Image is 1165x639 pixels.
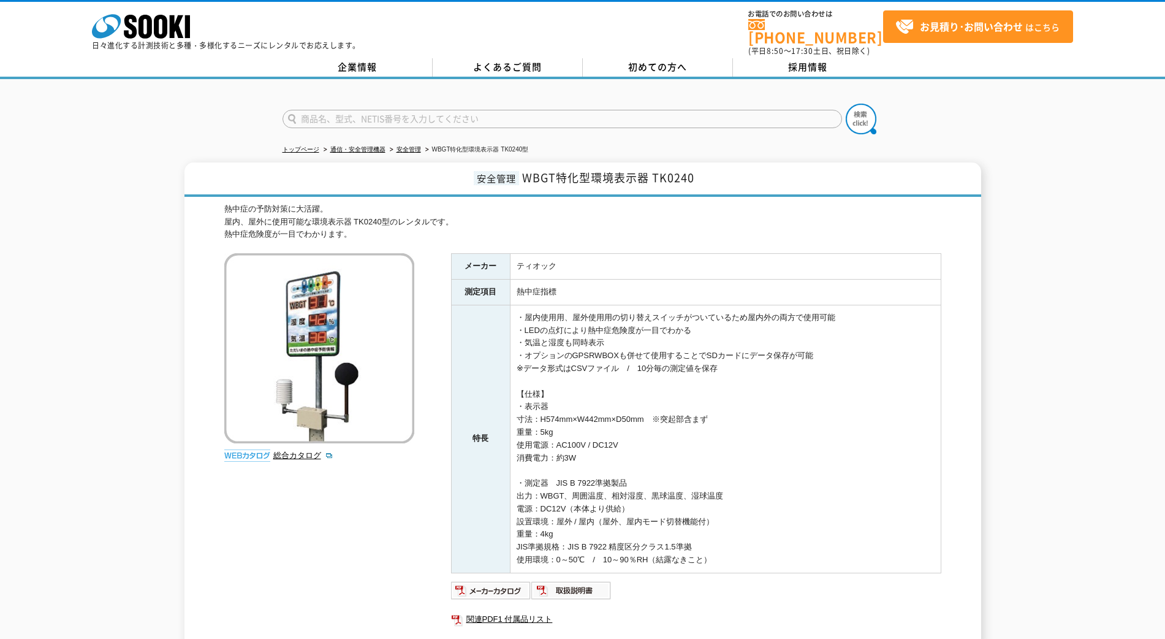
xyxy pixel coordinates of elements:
td: ・屋内使用用、屋外使用用の切り替えスイッチがついているため屋内外の両方で使用可能 ・LEDの点灯により熱中症危険度が一目でわかる ・気温と湿度も同時表示 ・オプションのGPSRWBOXも併せて使... [510,305,941,573]
a: 採用情報 [733,58,883,77]
a: よくあるご質問 [433,58,583,77]
th: 特長 [451,305,510,573]
li: WBGT特化型環境表示器 TK0240型 [423,143,529,156]
a: 総合カタログ [273,451,333,460]
td: 熱中症指標 [510,280,941,305]
th: 測定項目 [451,280,510,305]
img: 取扱説明書 [531,581,612,600]
span: (平日 ～ 土日、祝日除く) [748,45,870,56]
a: メーカーカタログ [451,589,531,598]
img: WBGT特化型環境表示器 TK0240型 [224,253,414,443]
span: はこちら [895,18,1060,36]
a: お見積り･お問い合わせはこちら [883,10,1073,43]
a: 通信・安全管理機器 [330,146,385,153]
span: 初めての方へ [628,60,687,74]
td: ティオック [510,254,941,280]
div: 熱中症の予防対策に大活躍。 屋内、屋外に使用可能な環境表示器 TK0240型のレンタルです。 熱中症危険度が一目でわかります。 [224,203,941,241]
a: 安全管理 [397,146,421,153]
a: 関連PDF1 付属品リスト [451,611,941,627]
span: 8:50 [767,45,784,56]
span: WBGT特化型環境表示器 TK0240 [522,169,694,186]
a: [PHONE_NUMBER] [748,19,883,44]
a: 企業情報 [283,58,433,77]
a: 初めての方へ [583,58,733,77]
img: webカタログ [224,450,270,462]
img: メーカーカタログ [451,581,531,600]
p: 日々進化する計測技術と多種・多様化するニーズにレンタルでお応えします。 [92,42,360,49]
strong: お見積り･お問い合わせ [920,19,1023,34]
a: トップページ [283,146,319,153]
span: お電話でのお問い合わせは [748,10,883,18]
input: 商品名、型式、NETIS番号を入力してください [283,110,842,128]
span: 安全管理 [474,171,519,185]
img: btn_search.png [846,104,876,134]
th: メーカー [451,254,510,280]
span: 17:30 [791,45,813,56]
a: 取扱説明書 [531,589,612,598]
